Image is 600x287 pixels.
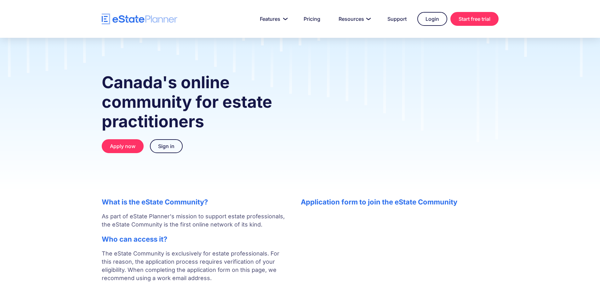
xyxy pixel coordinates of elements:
a: Features [252,13,293,25]
h2: What is the eState Community? [102,198,288,206]
a: Support [380,13,414,25]
a: Start free trial [450,12,499,26]
h2: Application form to join the eState Community [301,198,499,206]
a: Resources [331,13,377,25]
a: Pricing [296,13,328,25]
strong: Canada's online community for estate practitioners [102,72,272,131]
a: Sign in [150,139,183,153]
p: As part of eState Planner's mission to support estate professionals, the eState Community is the ... [102,212,288,229]
a: Apply now [102,139,144,153]
a: Login [417,12,447,26]
h2: Who can access it? [102,235,288,243]
a: home [102,14,177,25]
